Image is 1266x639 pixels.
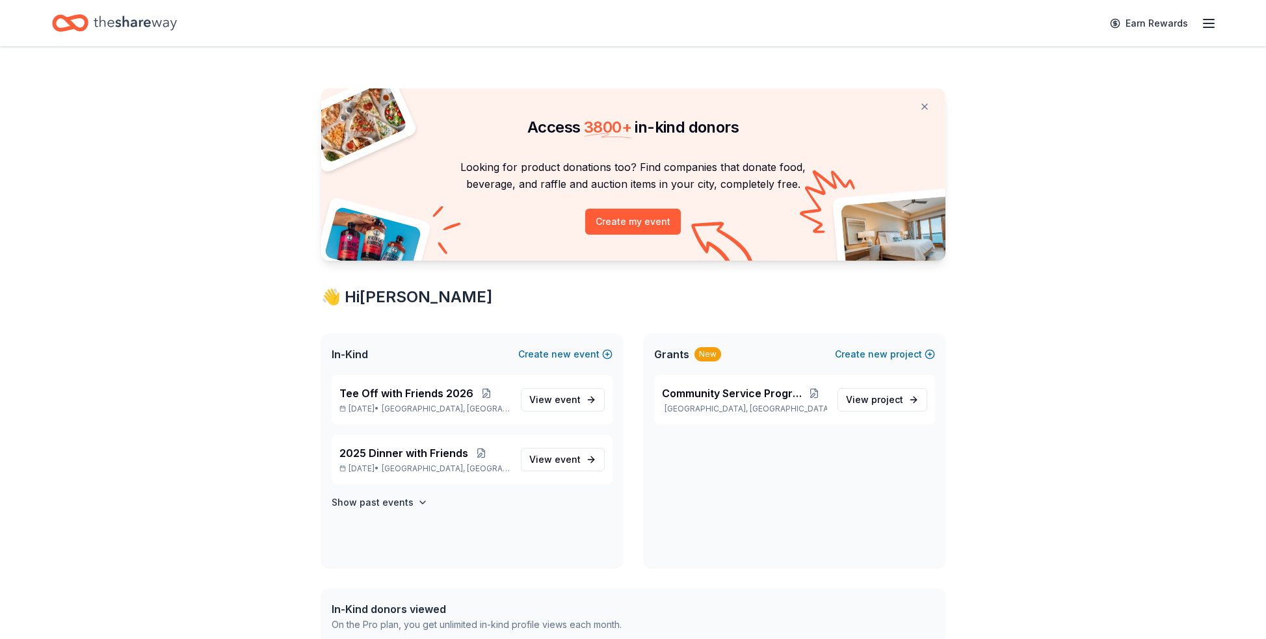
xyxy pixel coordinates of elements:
[691,222,756,270] img: Curvy arrow
[662,385,802,401] span: Community Service Program
[846,392,903,408] span: View
[529,452,581,467] span: View
[585,209,681,235] button: Create my event
[332,495,414,510] h4: Show past events
[52,8,177,38] a: Home
[337,159,930,193] p: Looking for product donations too? Find companies that donate food, beverage, and raffle and auct...
[339,404,510,414] p: [DATE] •
[654,346,689,362] span: Grants
[551,346,571,362] span: new
[518,346,613,362] button: Createnewevent
[332,346,368,362] span: In-Kind
[555,394,581,405] span: event
[694,347,721,361] div: New
[835,346,935,362] button: Createnewproject
[339,463,510,474] p: [DATE] •
[584,118,631,137] span: 3800 +
[332,495,428,510] button: Show past events
[382,404,510,414] span: [GEOGRAPHIC_DATA], [GEOGRAPHIC_DATA]
[529,392,581,408] span: View
[339,385,473,401] span: Tee Off with Friends 2026
[868,346,888,362] span: new
[871,394,903,405] span: project
[521,448,605,471] a: View event
[837,388,927,411] a: View project
[662,404,827,414] p: [GEOGRAPHIC_DATA], [GEOGRAPHIC_DATA]
[382,463,510,474] span: [GEOGRAPHIC_DATA], [GEOGRAPHIC_DATA]
[339,445,468,461] span: 2025 Dinner with Friends
[321,287,945,307] div: 👋 Hi [PERSON_NAME]
[306,81,408,164] img: Pizza
[555,454,581,465] span: event
[332,617,622,632] div: On the Pro plan, you get unlimited in-kind profile views each month.
[521,388,605,411] a: View event
[332,601,622,617] div: In-Kind donors viewed
[1102,12,1196,35] a: Earn Rewards
[527,118,739,137] span: Access in-kind donors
